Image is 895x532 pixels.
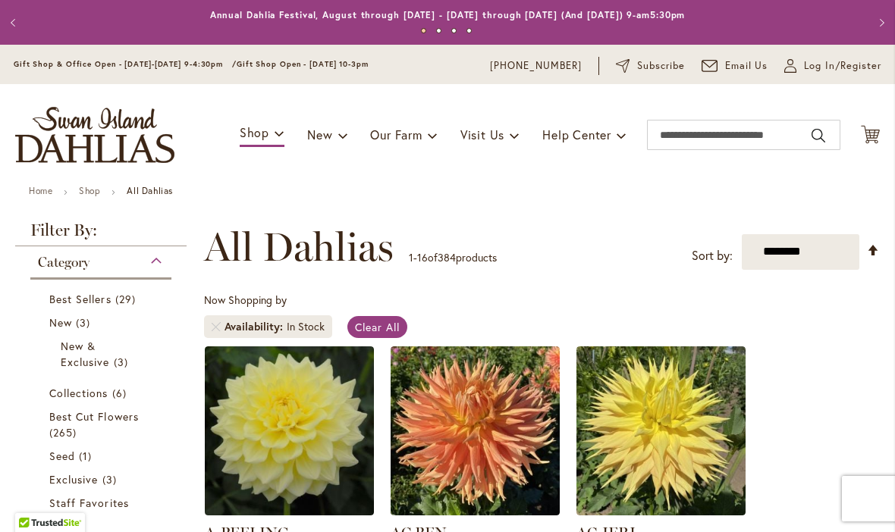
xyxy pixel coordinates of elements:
span: Exclusive [49,472,98,487]
span: 29 [115,291,140,307]
strong: Filter By: [15,222,187,246]
a: Log In/Register [784,58,881,74]
a: Subscribe [616,58,685,74]
span: New & Exclusive [61,339,109,369]
a: A-Peeling [205,504,374,518]
a: Remove Availability In Stock [212,322,221,331]
a: Collections [49,385,156,401]
span: 16 [417,250,428,264]
a: AC Jeri [576,504,746,518]
span: Help Center [542,127,611,142]
span: Log In/Register [804,58,881,74]
span: Gift Shop Open - [DATE] 10-3pm [237,59,369,69]
button: 4 of 4 [466,28,472,33]
div: In Stock [287,319,325,334]
button: 3 of 4 [451,28,457,33]
span: Shop [240,124,269,140]
strong: All Dahlias [127,185,173,196]
span: Best Sellers [49,292,111,306]
a: Shop [79,185,100,196]
span: Best Cut Flowers [49,409,139,424]
a: AC BEN [391,504,560,518]
a: Best Cut Flowers [49,408,156,440]
a: store logo [15,107,174,163]
a: Annual Dahlia Festival, August through [DATE] - [DATE] through [DATE] (And [DATE]) 9-am5:30pm [210,9,686,20]
span: Staff Favorites [49,496,129,510]
span: 3 [76,315,94,330]
span: 1 [79,448,96,464]
img: A-Peeling [205,346,374,515]
span: Gift Shop & Office Open - [DATE]-[DATE] 9-4:30pm / [14,59,237,69]
span: Email Us [725,58,768,74]
span: All Dahlias [204,224,394,270]
span: New [307,127,332,142]
p: - of products [409,246,497,270]
img: AC BEN [391,346,560,515]
a: Seed [49,448,156,464]
span: Visit Us [460,127,504,142]
span: 1 [409,250,413,264]
a: New [49,315,156,330]
label: Sort by: [692,242,733,270]
a: Staff Favorites [49,495,156,527]
span: 265 [49,424,80,440]
span: Now Shopping by [204,293,287,307]
span: 6 [112,385,130,401]
span: Availability [225,319,287,334]
a: Clear All [347,316,407,338]
a: Home [29,185,52,196]
button: 2 of 4 [436,28,441,33]
img: AC Jeri [576,346,746,515]
span: Clear All [355,320,400,334]
iframe: Launch Accessibility Center [11,478,54,521]
a: Best Sellers [49,291,156,307]
span: 384 [438,250,456,264]
button: 1 of 4 [421,28,426,33]
span: Category [38,254,89,271]
span: Seed [49,449,75,463]
span: Our Farm [370,127,422,142]
span: 3 [114,354,132,370]
span: 100 [49,511,80,527]
span: Collections [49,386,108,400]
button: Next [865,8,895,38]
span: Subscribe [637,58,685,74]
a: Email Us [702,58,768,74]
span: New [49,315,72,330]
a: [PHONE_NUMBER] [490,58,582,74]
a: Exclusive [49,471,156,487]
a: New &amp; Exclusive [61,338,145,370]
span: 3 [102,471,121,487]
